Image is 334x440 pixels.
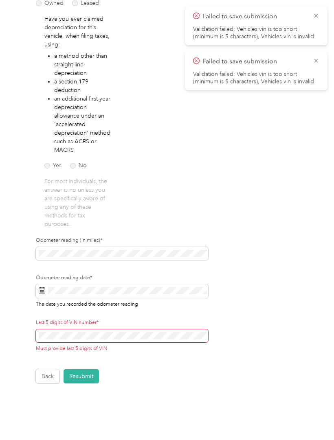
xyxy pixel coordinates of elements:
li: Validation failed: Vehicles vin is too short (minimum is 5 characters), Vehicles vin is invalid [193,26,319,40]
p: Failed to save submission [202,57,307,67]
label: Last 5 digits of VIN number* [36,319,208,326]
label: Yes [44,163,62,169]
p: Failed to save submission [202,11,307,22]
iframe: Everlance-gr Chat Button Frame [288,394,334,440]
p: For most individuals, the answer is no unless you are specifically aware of using any of these me... [44,177,112,228]
button: Back [36,369,59,383]
label: Owned [36,0,64,6]
label: Odometer reading (in miles)* [36,237,208,244]
label: No [70,163,87,169]
span: The date you recorded the odometer reading [36,300,138,307]
label: Leased [72,0,99,6]
li: Validation failed: Vehicles vin is too short (minimum is 5 characters), Vehicles vin is invalid [193,71,319,85]
label: Odometer reading date* [36,274,208,282]
button: Resubmit [64,369,99,383]
div: Must provide last 5 digits of VIN [36,345,208,352]
li: a method other than straight-line depreciation [54,52,112,77]
li: a section 179 deduction [54,77,112,94]
li: an additional first-year depreciation allowance under an 'accelerated depreciation' method such a... [54,94,112,154]
p: Have you ever claimed depreciation for this vehicle, when filing taxes, using: [44,15,112,49]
